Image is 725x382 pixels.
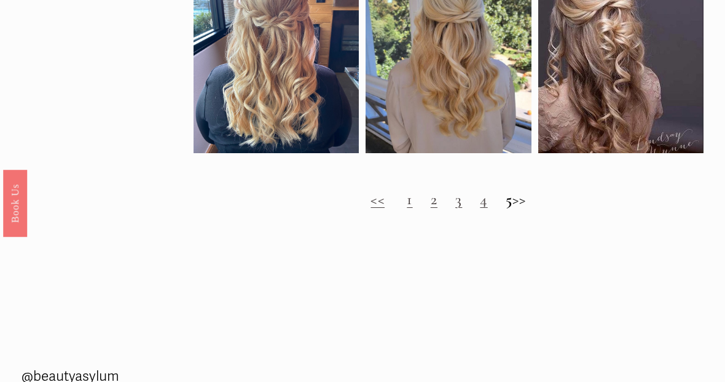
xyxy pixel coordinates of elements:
[455,190,462,209] a: 3
[480,190,487,209] a: 4
[194,191,703,209] h2: >>
[370,190,385,209] a: <<
[506,190,512,209] strong: 5
[3,169,27,236] a: Book Us
[407,190,412,209] a: 1
[431,190,437,209] a: 2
